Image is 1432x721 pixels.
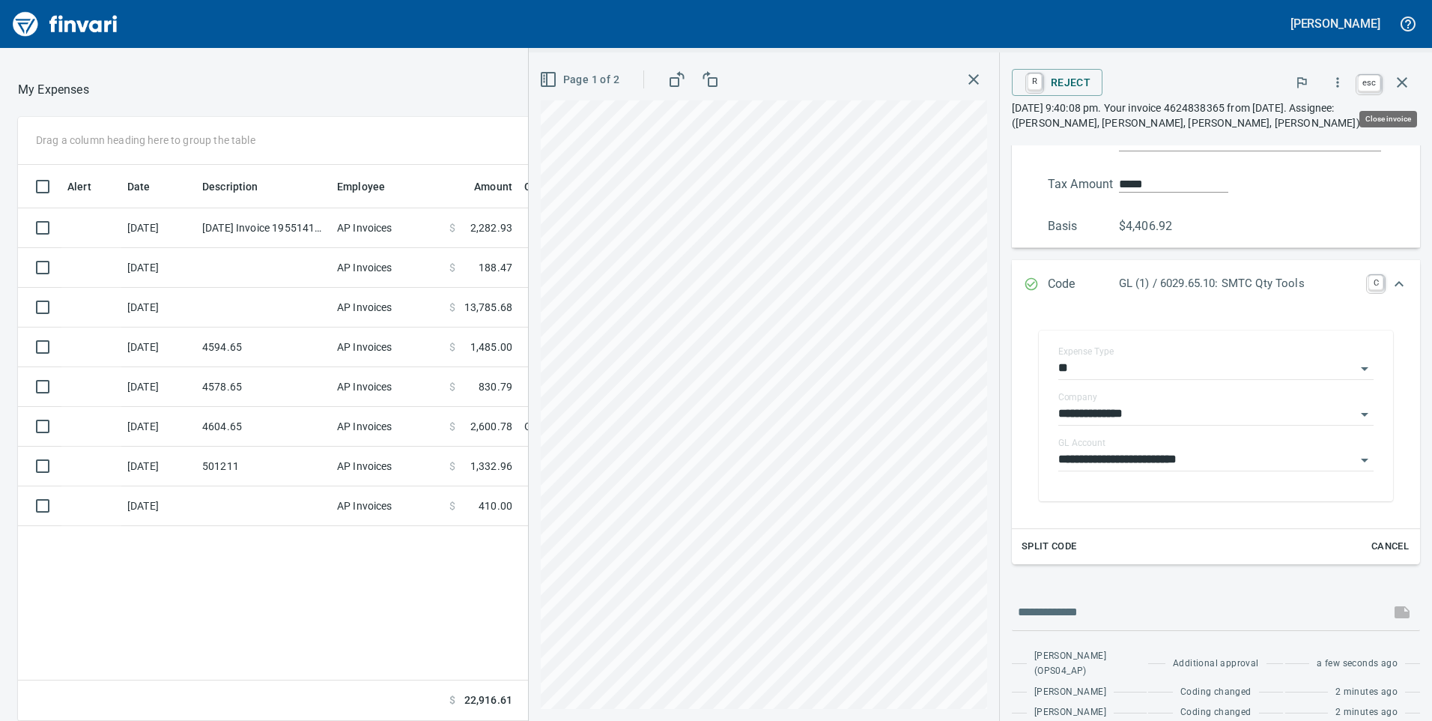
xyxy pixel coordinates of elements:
[449,260,455,275] span: $
[1012,260,1420,310] div: Expand
[127,178,151,196] span: Date
[202,178,278,196] span: Description
[127,178,170,196] span: Date
[1012,69,1102,96] button: RReject
[121,208,196,248] td: [DATE]
[1024,70,1090,95] span: Reject
[449,459,455,474] span: $
[337,178,385,196] span: Employee
[449,419,455,434] span: $
[196,447,331,486] td: 501211
[1119,217,1190,235] p: $4,406.92
[18,81,89,99] nav: breadcrumb
[1018,535,1081,558] button: Split Code
[1058,393,1097,402] label: Company
[1022,538,1077,555] span: Split Code
[474,178,512,196] span: Amount
[470,220,512,235] span: 2,282.93
[331,248,443,288] td: AP Invoices
[331,447,443,486] td: AP Invoices
[1370,538,1410,555] span: Cancel
[121,367,196,407] td: [DATE]
[331,407,443,447] td: AP Invoices
[449,379,455,394] span: $
[1335,685,1398,700] span: 2 minutes ago
[1354,404,1375,425] button: Open
[1048,275,1119,295] p: Code
[331,486,443,526] td: AP Invoices
[9,6,121,42] img: Finvari
[1317,657,1398,672] span: a few seconds ago
[479,260,512,275] span: 188.47
[331,367,443,407] td: AP Invoices
[518,407,893,447] td: GL (1) / 6070.65.10: SMTC Rental
[1119,275,1359,292] p: GL (1) / 6029.65.10: SMTC Qty Tools
[196,367,331,407] td: 4578.65
[121,248,196,288] td: [DATE]
[196,407,331,447] td: 4604.65
[121,328,196,367] td: [DATE]
[121,288,196,328] td: [DATE]
[1034,649,1139,679] span: [PERSON_NAME] (OPS04_AP)
[67,178,111,196] span: Alert
[1034,705,1106,720] span: [PERSON_NAME]
[536,66,625,94] button: Page 1 of 2
[1384,594,1420,630] span: This records your message into the invoice and notifies anyone mentioned
[1012,70,1420,248] div: Expand
[67,178,91,196] span: Alert
[479,498,512,513] span: 410.00
[1028,73,1042,90] a: R
[1012,100,1420,130] p: [DATE] 9:40:08 pm. Your invoice 4624838365 from [DATE]. Assignee: ([PERSON_NAME], [PERSON_NAME], ...
[121,486,196,526] td: [DATE]
[121,407,196,447] td: [DATE]
[1366,535,1414,558] button: Cancel
[1335,705,1398,720] span: 2 minutes ago
[470,459,512,474] span: 1,332.96
[331,328,443,367] td: AP Invoices
[479,379,512,394] span: 830.79
[1287,12,1384,35] button: [PERSON_NAME]
[1058,347,1114,356] label: Expense Type
[542,70,619,89] span: Page 1 of 2
[196,208,331,248] td: [DATE] Invoice 195514110 from Uline Inc (1-24846)
[1368,275,1383,290] a: C
[470,340,512,355] span: 1,485.00
[331,208,443,248] td: AP Invoices
[1048,175,1119,193] p: Tax Amount
[1180,705,1252,720] span: Coding changed
[449,300,455,315] span: $
[196,328,331,367] td: 4594.65
[1058,438,1105,447] label: GL Account
[202,178,258,196] span: Description
[1358,75,1380,91] a: esc
[470,419,512,434] span: 2,600.78
[1290,16,1380,31] h5: [PERSON_NAME]
[464,693,512,708] span: 22,916.61
[331,288,443,328] td: AP Invoices
[1354,450,1375,471] button: Open
[449,498,455,513] span: $
[449,693,455,708] span: $
[121,447,196,486] td: [DATE]
[1321,66,1354,99] button: More
[524,178,559,196] span: Coding
[464,300,512,315] span: 13,785.68
[524,178,578,196] span: Coding
[36,133,255,148] p: Drag a column heading here to group the table
[449,220,455,235] span: $
[1173,657,1259,672] span: Additional approval
[1354,358,1375,379] button: Open
[18,81,89,99] p: My Expenses
[337,178,404,196] span: Employee
[1012,310,1420,564] div: Expand
[1034,685,1106,700] span: [PERSON_NAME]
[455,178,512,196] span: Amount
[1180,685,1252,700] span: Coding changed
[1048,217,1119,235] p: Basis
[449,340,455,355] span: $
